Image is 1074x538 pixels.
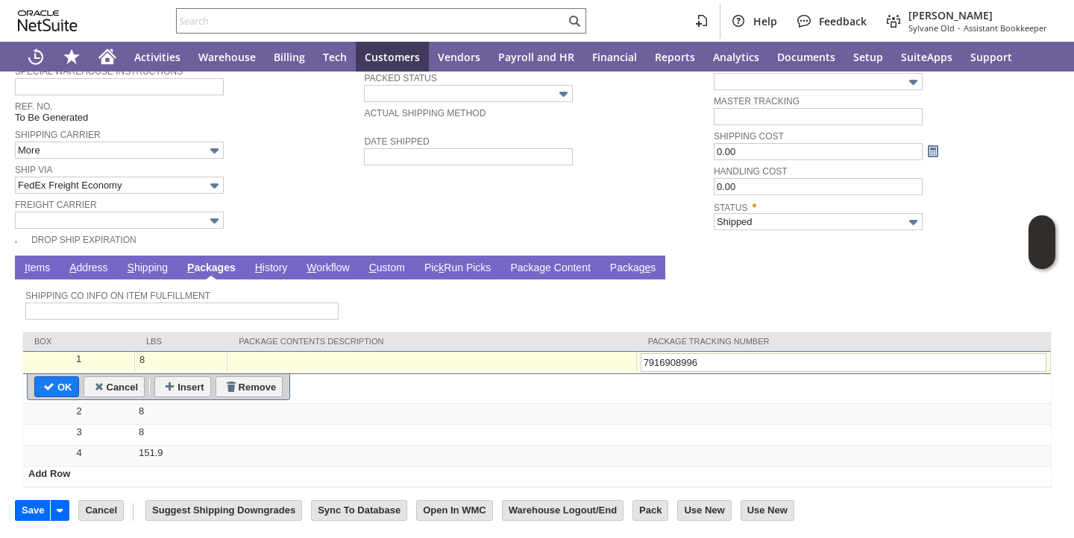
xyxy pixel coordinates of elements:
[63,48,81,66] svg: Shortcuts
[438,50,480,64] span: Vendors
[21,262,54,276] a: Items
[135,404,227,425] td: 8
[905,74,922,91] img: More Options
[139,353,223,366] div: 8
[274,50,305,64] span: Billing
[506,262,594,276] a: Package Content
[714,131,784,142] a: Shipping Cost
[714,96,800,107] a: Master Tracking
[134,50,180,64] span: Activities
[69,262,76,273] span: A
[18,10,78,31] svg: logo
[555,86,572,103] img: More Options
[768,42,844,72] a: Documents
[421,262,494,276] a: PickRun Picks
[853,50,883,64] span: Setup
[265,42,314,72] a: Billing
[54,42,89,72] div: Shortcuts
[1029,243,1055,270] span: Oracle Guided Learning Widget. To move around, please hold and drag
[539,262,545,273] span: g
[439,262,444,273] span: k
[206,212,223,230] img: More Options
[216,377,283,396] input: Remove
[187,262,194,273] span: P
[364,108,486,118] a: Actual Shipping Method
[429,42,489,72] a: Vendors
[239,337,625,346] div: Package Contents Description
[125,42,189,72] a: Activities
[498,50,574,64] span: Payroll and HR
[961,42,1021,72] a: Support
[892,42,961,72] a: SuiteApps
[713,50,759,64] span: Analytics
[15,142,224,159] input: More
[15,200,97,210] a: Freight Carrier
[146,501,301,520] input: Suggest Shipping Downgrades
[18,42,54,72] a: Recent Records
[503,501,623,520] input: Warehouse Logout/End
[98,48,116,66] svg: Home
[27,426,131,437] div: 3
[15,101,53,112] a: Ref. No.
[753,14,777,28] span: Help
[819,14,867,28] span: Feedback
[901,50,952,64] span: SuiteApps
[646,42,704,72] a: Reports
[678,501,730,520] input: Use New
[356,42,429,72] a: Customers
[970,50,1012,64] span: Support
[714,213,923,230] input: Shipped
[89,42,125,72] a: Home
[25,262,28,273] span: I
[251,262,292,276] a: History
[777,50,835,64] span: Documents
[206,142,223,159] img: More Options
[128,262,134,273] span: S
[704,42,768,72] a: Analytics
[714,203,748,213] a: Status
[908,22,955,34] span: Sylvane Old
[369,262,377,273] span: C
[25,291,210,301] a: Shipping Co Info on Item Fulfillment
[66,262,111,276] a: Address
[905,214,922,231] img: More Options
[198,50,256,64] span: Warehouse
[135,425,227,446] td: 8
[908,8,1047,22] span: [PERSON_NAME]
[844,42,892,72] a: Setup
[364,136,429,147] a: Date Shipped
[417,501,492,520] input: Open In WMC
[655,50,695,64] span: Reports
[84,377,145,396] input: Cancel
[177,12,565,30] input: Search
[303,262,353,276] a: Workflow
[606,262,660,276] a: Packages
[27,447,131,458] div: 4
[15,177,224,194] input: FedEx Freight Economy
[964,22,1047,34] span: Assistant Bookkeeper
[648,337,1040,346] div: Package Tracking Number
[27,405,131,417] div: 2
[365,262,409,276] a: Custom
[323,50,347,64] span: Tech
[189,42,265,72] a: Warehouse
[364,73,436,83] a: Packed Status
[206,177,223,194] img: More Options
[592,50,637,64] span: Financial
[714,166,788,177] a: Handling Cost
[15,165,52,175] a: Ship Via
[314,42,356,72] a: Tech
[958,22,961,34] span: -
[925,143,941,159] a: Calculate
[16,501,50,520] input: Save
[27,353,131,364] div: 1
[155,377,210,396] input: Insert
[15,112,88,123] span: To Be Generated
[146,337,216,346] div: lbs
[741,501,794,520] input: Use New
[365,50,420,64] span: Customers
[255,262,263,273] span: H
[183,262,239,276] a: Packages
[34,337,124,346] div: Box
[633,501,668,520] input: Pack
